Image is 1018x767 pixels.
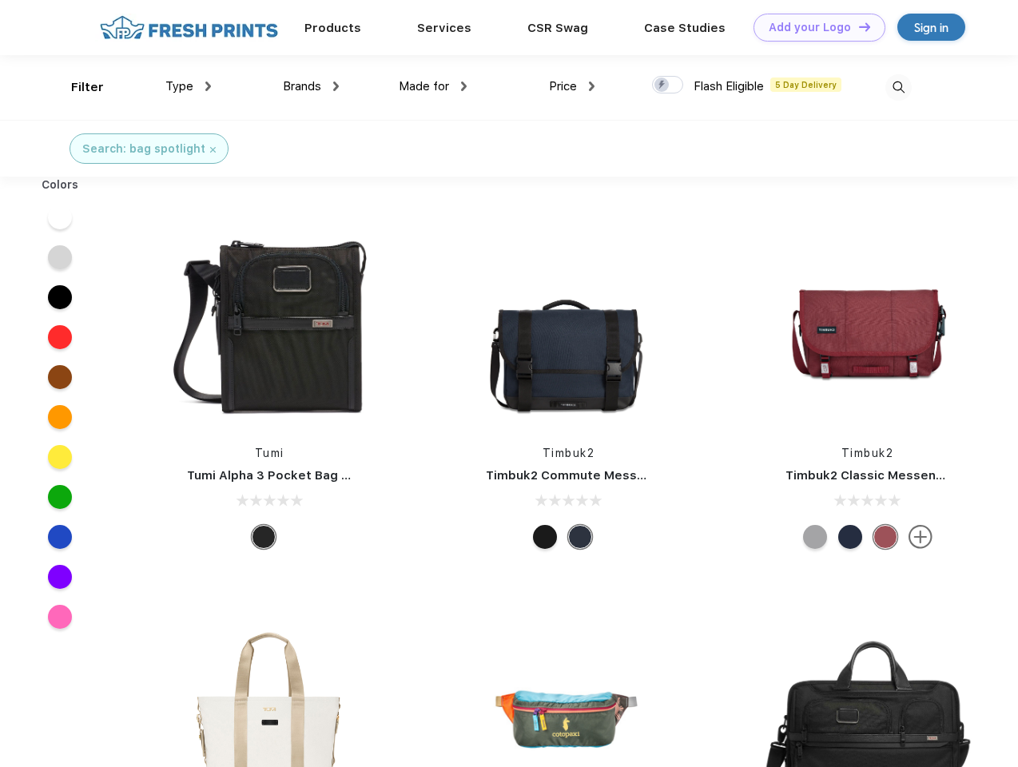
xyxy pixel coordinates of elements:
a: Timbuk2 Commute Messenger Bag [486,468,700,483]
div: Eco Collegiate Red [873,525,897,549]
a: Timbuk2 [543,447,595,459]
a: Timbuk2 [841,447,894,459]
a: Tumi Alpha 3 Pocket Bag Small [187,468,374,483]
div: Filter [71,78,104,97]
div: Eco Nautical [838,525,862,549]
div: Search: bag spotlight [82,141,205,157]
span: 5 Day Delivery [770,77,841,92]
a: Tumi [255,447,284,459]
img: desktop_search.svg [885,74,912,101]
div: Eco Nautical [568,525,592,549]
a: Sign in [897,14,965,41]
img: dropdown.png [333,81,339,91]
img: dropdown.png [205,81,211,91]
span: Brands [283,79,321,93]
img: dropdown.png [461,81,467,91]
img: more.svg [909,525,933,549]
div: Add your Logo [769,21,851,34]
img: dropdown.png [589,81,594,91]
div: Eco Black [533,525,557,549]
img: func=resize&h=266 [762,217,974,429]
span: Flash Eligible [694,79,764,93]
div: Sign in [914,18,948,37]
div: Colors [30,177,91,193]
a: Products [304,21,361,35]
span: Type [165,79,193,93]
img: filter_cancel.svg [210,147,216,153]
span: Price [549,79,577,93]
img: DT [859,22,870,31]
div: Eco Rind Pop [803,525,827,549]
img: func=resize&h=266 [462,217,674,429]
img: fo%20logo%202.webp [95,14,283,42]
img: func=resize&h=266 [163,217,376,429]
div: Black [252,525,276,549]
a: Timbuk2 Classic Messenger Bag [785,468,984,483]
span: Made for [399,79,449,93]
